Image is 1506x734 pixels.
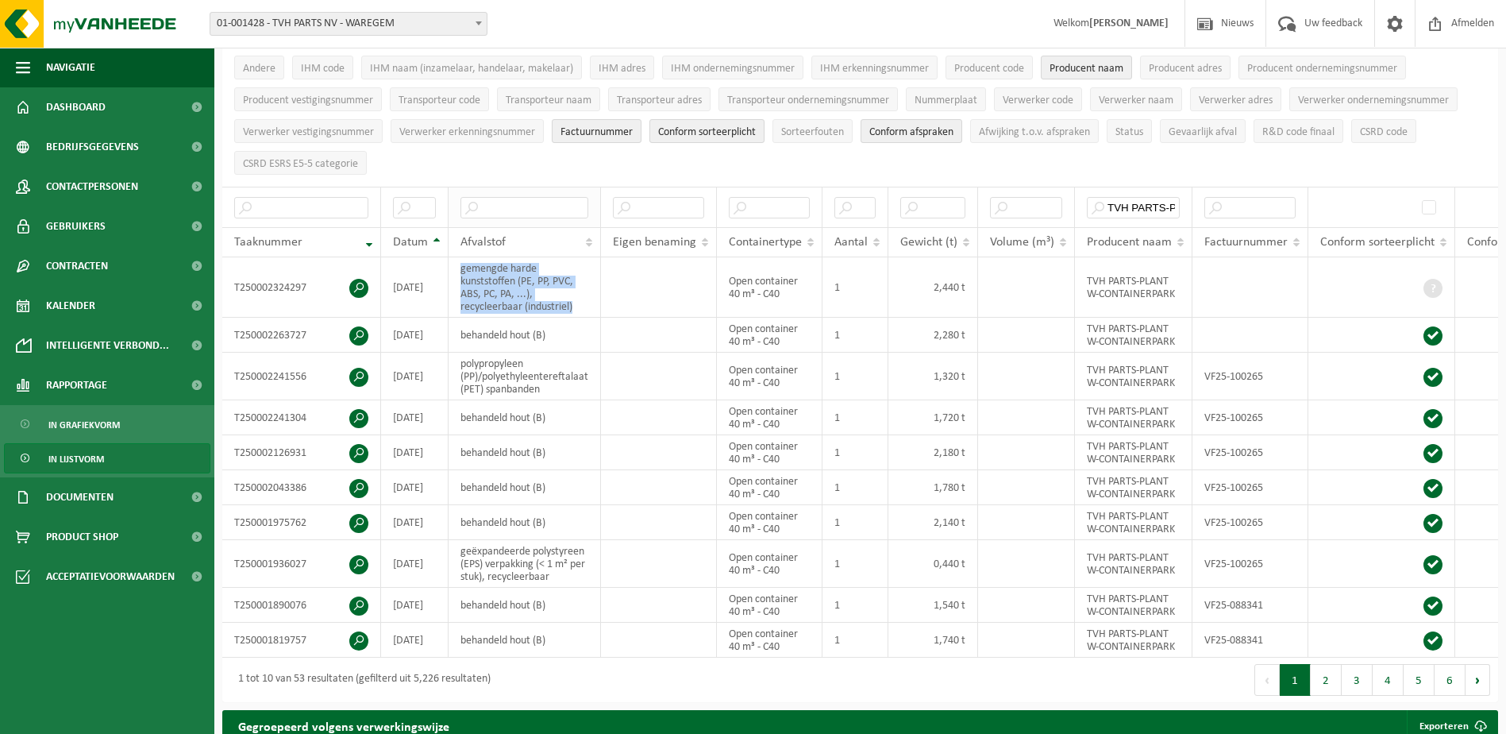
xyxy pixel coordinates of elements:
td: behandeld hout (B) [449,400,601,435]
td: TVH PARTS-PLANT W-CONTAINERPARK [1075,623,1192,658]
span: Datum [393,236,428,249]
button: Transporteur adresTransporteur adres: Activate to sort [608,87,711,111]
span: Intelligente verbond... [46,326,169,365]
span: Producent code [954,63,1024,75]
span: IHM code [301,63,345,75]
td: behandeld hout (B) [449,588,601,623]
button: Transporteur naamTransporteur naam: Activate to sort [497,87,600,111]
span: Afwijking t.o.v. afspraken [979,126,1090,138]
span: Transporteur adres [617,95,702,106]
span: Gewicht (t) [900,236,957,249]
span: Contactpersonen [46,167,138,207]
span: Verwerker adres [1199,95,1273,106]
span: Verwerker ondernemingsnummer [1298,95,1449,106]
span: 01-001428 - TVH PARTS NV - WAREGEM [210,13,487,35]
td: Open container 40 m³ - C40 [717,540,822,588]
span: Containertype [729,236,802,249]
button: Next [1466,664,1490,696]
a: In lijstvorm [4,443,210,473]
span: Verwerker naam [1099,95,1173,106]
span: Transporteur ondernemingsnummer [727,95,889,106]
button: Producent ondernemingsnummerProducent ondernemingsnummer: Activate to sort [1238,56,1406,79]
button: Producent codeProducent code: Activate to sort [946,56,1033,79]
td: TVH PARTS-PLANT W-CONTAINERPARK [1075,400,1192,435]
td: [DATE] [381,588,449,623]
button: Producent naamProducent naam: Activate to sort [1041,56,1132,79]
td: 1 [822,257,888,318]
span: Conform sorteerplicht [658,126,756,138]
button: IHM adresIHM adres: Activate to sort [590,56,654,79]
button: IHM codeIHM code: Activate to sort [292,56,353,79]
td: 0,440 t [888,540,978,588]
td: 1,320 t [888,353,978,400]
td: 2,180 t [888,435,978,470]
td: behandeld hout (B) [449,470,601,505]
span: Afvalstof [460,236,506,249]
td: T250002043386 [222,470,381,505]
span: Taaknummer [234,236,302,249]
span: Producent naam [1087,236,1172,249]
button: CSRD codeCSRD code: Activate to sort [1351,119,1416,143]
td: T250001819757 [222,623,381,658]
td: 1,780 t [888,470,978,505]
td: [DATE] [381,540,449,588]
span: Factuurnummer [560,126,633,138]
span: Verwerker code [1003,95,1073,106]
td: behandeld hout (B) [449,505,601,540]
td: [DATE] [381,470,449,505]
span: Conform afspraken [869,126,953,138]
td: VF25-088341 [1192,588,1308,623]
td: behandeld hout (B) [449,435,601,470]
td: [DATE] [381,435,449,470]
td: Open container 40 m³ - C40 [717,318,822,353]
td: 1 [822,588,888,623]
span: Bedrijfsgegevens [46,127,139,167]
button: Previous [1254,664,1280,696]
td: VF25-100265 [1192,505,1308,540]
td: 1,720 t [888,400,978,435]
td: 1 [822,470,888,505]
span: Verwerker vestigingsnummer [243,126,374,138]
button: AndereAndere: Activate to sort [234,56,284,79]
button: NummerplaatNummerplaat: Activate to sort [906,87,986,111]
td: T250002126931 [222,435,381,470]
button: 2 [1311,664,1342,696]
td: 2,440 t [888,257,978,318]
td: Open container 40 m³ - C40 [717,353,822,400]
td: TVH PARTS-PLANT W-CONTAINERPARK [1075,353,1192,400]
td: T250001936027 [222,540,381,588]
td: TVH PARTS-PLANT W-CONTAINERPARK [1075,540,1192,588]
span: Transporteur code [399,95,480,106]
td: [DATE] [381,623,449,658]
td: [DATE] [381,318,449,353]
button: Gevaarlijk afval : Activate to sort [1160,119,1246,143]
td: VF25-100265 [1192,353,1308,400]
td: VF25-088341 [1192,623,1308,658]
td: [DATE] [381,257,449,318]
td: 1 [822,318,888,353]
button: 3 [1342,664,1373,696]
button: IHM ondernemingsnummerIHM ondernemingsnummer: Activate to sort [662,56,803,79]
td: TVH PARTS-PLANT W-CONTAINERPARK [1075,588,1192,623]
span: In grafiekvorm [48,410,120,440]
span: Rapportage [46,365,107,405]
td: Open container 40 m³ - C40 [717,435,822,470]
td: TVH PARTS-PLANT W-CONTAINERPARK [1075,318,1192,353]
td: behandeld hout (B) [449,318,601,353]
span: Andere [243,63,275,75]
td: [DATE] [381,400,449,435]
span: Producent ondernemingsnummer [1247,63,1397,75]
span: Status [1115,126,1143,138]
span: Product Shop [46,517,118,557]
td: 2,280 t [888,318,978,353]
td: Open container 40 m³ - C40 [717,470,822,505]
button: 5 [1404,664,1435,696]
span: Transporteur naam [506,95,591,106]
span: Producent adres [1149,63,1222,75]
button: SorteerfoutenSorteerfouten: Activate to sort [772,119,853,143]
td: gemengde harde kunststoffen (PE, PP, PVC, ABS, PC, PA, ...), recycleerbaar (industriel) [449,257,601,318]
td: 1 [822,400,888,435]
td: VF25-100265 [1192,540,1308,588]
button: Transporteur ondernemingsnummerTransporteur ondernemingsnummer : Activate to sort [718,87,898,111]
button: Verwerker erkenningsnummerVerwerker erkenningsnummer: Activate to sort [391,119,544,143]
